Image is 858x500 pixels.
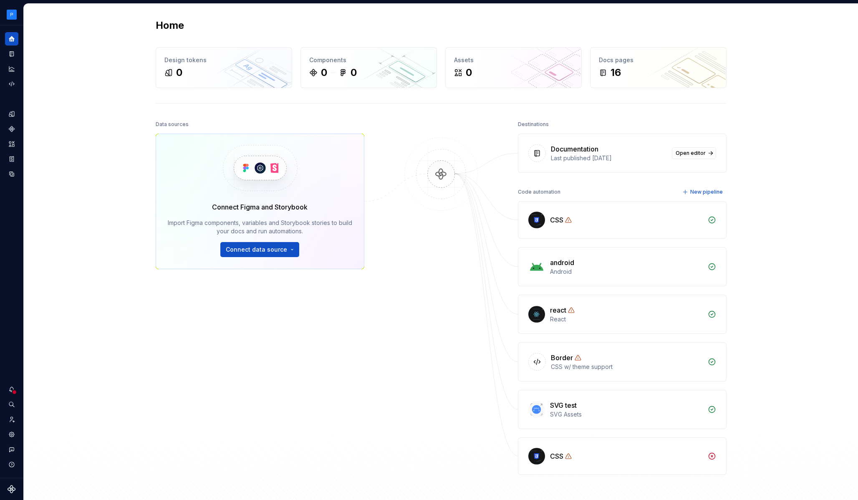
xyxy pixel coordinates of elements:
[551,144,598,154] div: Documentation
[5,77,18,91] a: Code automation
[5,152,18,166] a: Storybook stories
[5,428,18,441] a: Settings
[226,245,287,254] span: Connect data source
[300,47,437,88] a: Components00
[676,150,706,157] span: Open editor
[164,56,283,64] div: Design tokens
[550,315,703,323] div: React
[550,410,703,419] div: SVG Assets
[550,305,566,315] div: react
[5,137,18,151] a: Assets
[611,66,621,79] div: 16
[168,219,352,235] div: Import Figma components, variables and Storybook stories to build your docs and run automations.
[551,353,573,363] div: Border
[454,56,573,64] div: Assets
[176,66,182,79] div: 0
[5,167,18,181] a: Data sources
[518,186,560,198] div: Code automation
[518,119,549,130] div: Destinations
[445,47,582,88] a: Assets0
[309,56,428,64] div: Components
[466,66,472,79] div: 0
[220,242,299,257] button: Connect data source
[7,10,17,20] img: c97f65f9-ff88-476c-bb7c-05e86b525b5e.png
[672,147,716,159] a: Open editor
[550,215,563,225] div: CSS
[321,66,327,79] div: 0
[5,383,18,396] button: Notifications
[599,56,718,64] div: Docs pages
[550,400,577,410] div: SVG test
[5,47,18,61] a: Documentation
[5,413,18,426] a: Invite team
[212,202,308,212] div: Connect Figma and Storybook
[156,119,189,130] div: Data sources
[5,62,18,76] a: Analytics
[680,186,727,198] button: New pipeline
[690,189,723,195] span: New pipeline
[5,443,18,456] button: Contact support
[550,268,703,276] div: Android
[590,47,727,88] a: Docs pages16
[351,66,357,79] div: 0
[5,32,18,45] a: Home
[551,154,667,162] div: Last published [DATE]
[8,485,16,493] svg: Supernova Logo
[156,47,292,88] a: Design tokens0
[156,19,184,32] h2: Home
[5,398,18,411] button: Search ⌘K
[5,107,18,121] a: Design tokens
[550,258,574,268] div: android
[5,122,18,136] a: Components
[550,451,563,461] div: CSS
[551,363,703,371] div: CSS w/ theme support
